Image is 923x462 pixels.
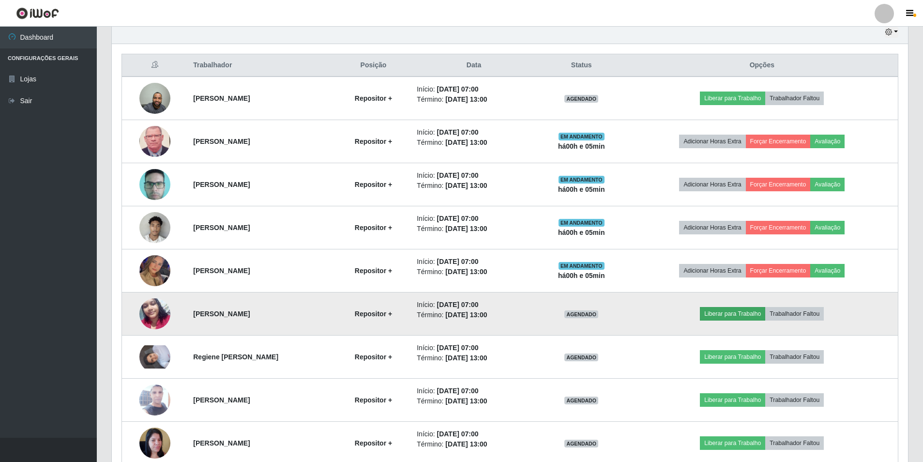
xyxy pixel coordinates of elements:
[445,225,487,232] time: [DATE] 13:00
[417,267,531,277] li: Término:
[193,138,250,145] strong: [PERSON_NAME]
[679,221,745,234] button: Adicionar Horas Extra
[417,439,531,449] li: Término:
[193,353,278,361] strong: Regiene [PERSON_NAME]
[558,185,605,193] strong: há 00 h e 05 min
[355,439,392,447] strong: Repositor +
[437,301,478,308] time: [DATE] 07:00
[559,133,605,140] span: EM ANDAMENTO
[417,257,531,267] li: Início:
[746,178,811,191] button: Forçar Encerramento
[746,264,811,277] button: Forçar Encerramento
[437,258,478,265] time: [DATE] 07:00
[765,92,824,105] button: Trabalhador Faltou
[437,430,478,438] time: [DATE] 07:00
[417,181,531,191] li: Término:
[700,307,765,321] button: Liberar para Trabalho
[626,54,898,77] th: Opções
[355,181,392,188] strong: Repositor +
[417,429,531,439] li: Início:
[437,344,478,352] time: [DATE] 07:00
[417,127,531,138] li: Início:
[417,343,531,353] li: Início:
[445,95,487,103] time: [DATE] 13:00
[355,310,392,318] strong: Repositor +
[445,139,487,146] time: [DATE] 13:00
[559,262,605,270] span: EM ANDAMENTO
[445,354,487,362] time: [DATE] 13:00
[445,182,487,189] time: [DATE] 13:00
[187,54,335,77] th: Trabalhador
[193,224,250,231] strong: [PERSON_NAME]
[810,135,845,148] button: Avaliação
[437,215,478,222] time: [DATE] 07:00
[679,135,745,148] button: Adicionar Horas Extra
[417,214,531,224] li: Início:
[139,77,170,119] img: 1751932434498.jpeg
[564,354,598,361] span: AGENDADO
[417,170,531,181] li: Início:
[417,300,531,310] li: Início:
[193,396,250,404] strong: [PERSON_NAME]
[355,94,392,102] strong: Repositor +
[139,121,170,162] img: 1750202852235.jpeg
[445,268,487,276] time: [DATE] 13:00
[700,393,765,407] button: Liberar para Trabalho
[445,440,487,448] time: [DATE] 13:00
[559,219,605,227] span: EM ANDAMENTO
[679,264,745,277] button: Adicionar Horas Extra
[417,94,531,105] li: Término:
[16,7,59,19] img: CoreUI Logo
[139,366,170,434] img: 1756162339010.jpeg
[139,293,170,334] img: 1755724312093.jpeg
[558,272,605,279] strong: há 00 h e 05 min
[355,396,392,404] strong: Repositor +
[355,138,392,145] strong: Repositor +
[765,350,824,364] button: Trabalhador Faltou
[765,436,824,450] button: Trabalhador Faltou
[437,128,478,136] time: [DATE] 07:00
[411,54,537,77] th: Data
[417,353,531,363] li: Término:
[355,224,392,231] strong: Repositor +
[810,221,845,234] button: Avaliação
[810,178,845,191] button: Avaliação
[564,310,598,318] span: AGENDADO
[193,267,250,275] strong: [PERSON_NAME]
[355,267,392,275] strong: Repositor +
[139,207,170,248] img: 1752582436297.jpeg
[193,181,250,188] strong: [PERSON_NAME]
[139,345,170,369] img: 1755693906293.jpeg
[417,138,531,148] li: Término:
[700,350,765,364] button: Liberar para Trabalho
[700,436,765,450] button: Liberar para Trabalho
[139,243,170,298] img: 1754425733078.jpeg
[746,221,811,234] button: Forçar Encerramento
[139,166,170,203] img: 1752163217594.jpeg
[564,397,598,404] span: AGENDADO
[765,393,824,407] button: Trabalhador Faltou
[417,84,531,94] li: Início:
[355,353,392,361] strong: Repositor +
[417,310,531,320] li: Término:
[445,311,487,319] time: [DATE] 13:00
[417,396,531,406] li: Término:
[193,439,250,447] strong: [PERSON_NAME]
[537,54,626,77] th: Status
[679,178,745,191] button: Adicionar Horas Extra
[559,176,605,184] span: EM ANDAMENTO
[445,397,487,405] time: [DATE] 13:00
[437,85,478,93] time: [DATE] 07:00
[558,229,605,236] strong: há 00 h e 05 min
[417,386,531,396] li: Início:
[336,54,411,77] th: Posição
[437,387,478,395] time: [DATE] 07:00
[564,440,598,447] span: AGENDADO
[765,307,824,321] button: Trabalhador Faltou
[746,135,811,148] button: Forçar Encerramento
[417,224,531,234] li: Término:
[193,94,250,102] strong: [PERSON_NAME]
[564,95,598,103] span: AGENDADO
[558,142,605,150] strong: há 00 h e 05 min
[193,310,250,318] strong: [PERSON_NAME]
